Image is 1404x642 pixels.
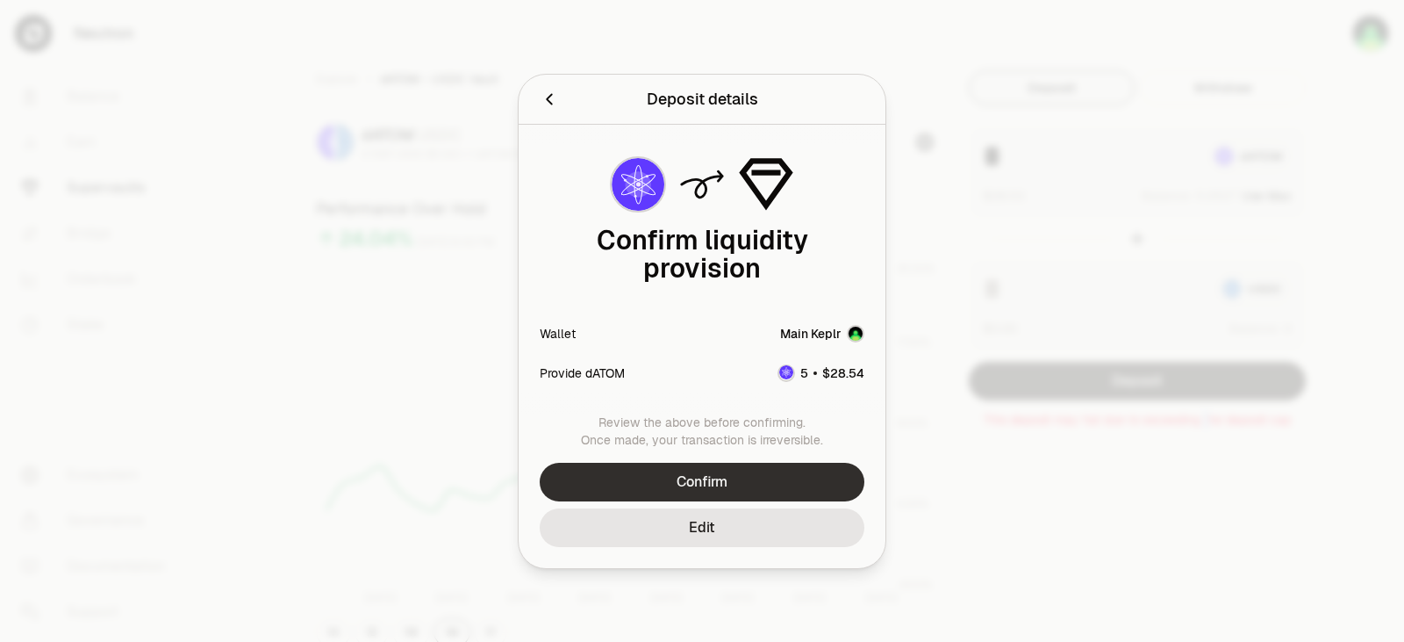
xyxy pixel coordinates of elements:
img: Account Image [847,325,864,343]
img: dATOM Logo [612,158,664,211]
div: Review the above before confirming. Once made, your transaction is irreversible. [540,414,864,449]
div: Deposit details [647,87,758,112]
button: Edit [540,509,864,547]
div: Wallet [540,325,576,343]
div: Provide dATOM [540,364,625,381]
img: dATOM Logo [779,365,793,379]
div: Main Keplr [780,325,842,343]
div: Confirm liquidity provision [540,227,864,283]
button: Main Keplr [780,325,864,343]
button: Back [540,87,559,112]
button: Confirm [540,463,864,501]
